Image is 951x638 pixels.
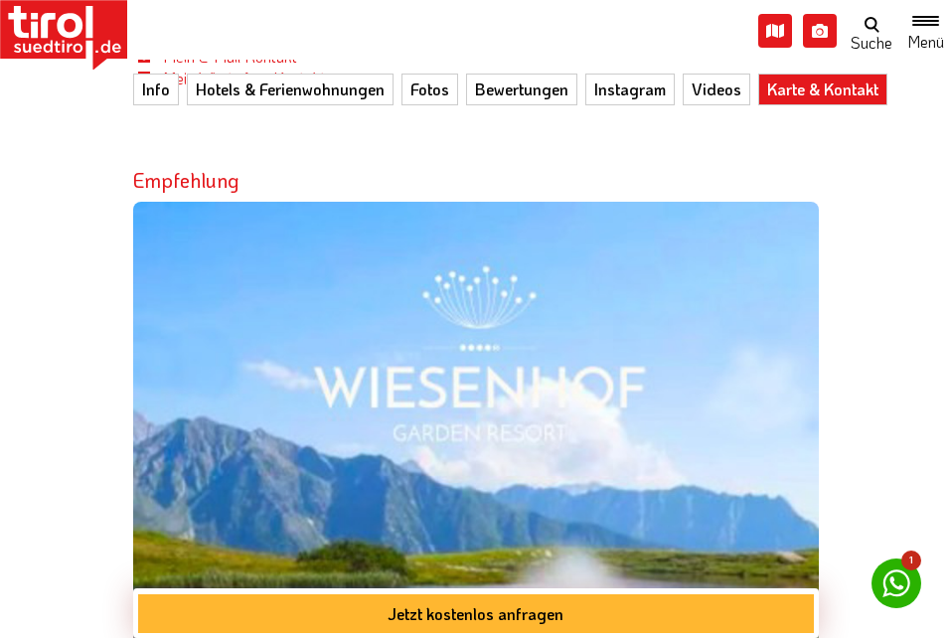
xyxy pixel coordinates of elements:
[901,551,921,570] span: 1
[133,74,179,105] a: Info
[872,558,921,608] a: 1
[585,74,675,105] a: Instagram
[758,14,792,48] i: Karte öffnen
[803,14,837,48] i: Fotogalerie
[466,74,577,105] a: Bewertungen
[133,167,239,193] strong: Empfehlung
[758,74,887,105] a: Karte & Kontakt
[187,74,394,105] a: Hotels & Ferienwohnungen
[138,594,814,633] button: Jetzt kostenlos anfragen
[900,12,951,50] button: Toggle navigation
[683,74,750,105] a: Videos
[401,74,458,105] a: Fotos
